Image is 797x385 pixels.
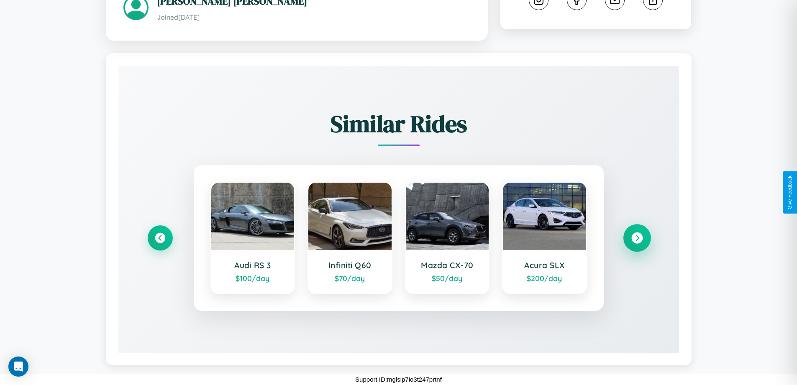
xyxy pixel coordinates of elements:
[511,260,578,270] h3: Acura SLX
[414,274,481,283] div: $ 50 /day
[787,176,793,209] div: Give Feedback
[405,182,490,294] a: Mazda CX-70$50/day
[317,260,383,270] h3: Infiniti Q60
[511,274,578,283] div: $ 200 /day
[355,374,442,385] p: Support ID: mglsip7io3t247prtnf
[414,260,481,270] h3: Mazda CX-70
[220,274,286,283] div: $ 100 /day
[210,182,295,294] a: Audi RS 3$100/day
[148,108,650,140] h2: Similar Rides
[220,260,286,270] h3: Audi RS 3
[157,11,470,23] p: Joined [DATE]
[317,274,383,283] div: $ 70 /day
[8,357,28,377] div: Open Intercom Messenger
[308,182,392,294] a: Infiniti Q60$70/day
[502,182,587,294] a: Acura SLX$200/day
